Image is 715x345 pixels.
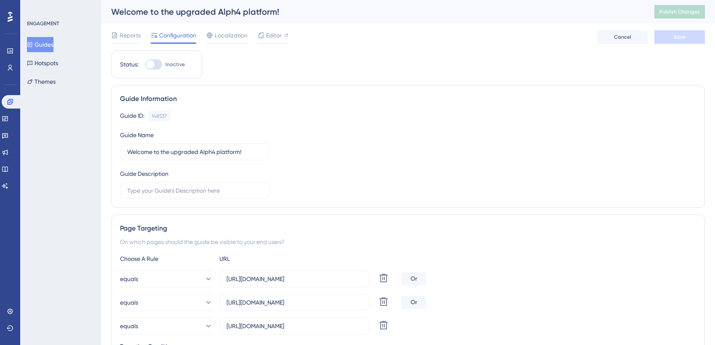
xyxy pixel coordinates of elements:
input: yourwebsite.com/path [227,321,362,331]
div: 148537 [152,113,167,119]
span: Save [674,34,686,40]
span: Publish Changes [659,8,700,15]
div: Guide Name [120,130,154,140]
div: Guide ID: [120,111,144,122]
button: equals [120,318,213,334]
button: Cancel [597,30,648,44]
span: Configuration [159,30,196,40]
button: equals [120,294,213,311]
span: equals [120,321,138,331]
div: Guide Information [120,94,696,104]
span: Cancel [614,34,631,40]
button: equals [120,271,213,287]
button: Themes [27,74,56,89]
input: yourwebsite.com/path [227,298,362,307]
button: Hotspots [27,56,58,71]
input: Type your Guide’s Name here [127,147,263,157]
div: Page Targeting [120,223,696,234]
button: Guides [27,37,53,52]
button: Save [654,30,705,44]
div: Choose A Rule [120,254,213,264]
div: Or [401,296,427,309]
span: equals [120,297,138,308]
span: Localization [215,30,248,40]
div: ENGAGEMENT [27,20,59,27]
span: equals [120,274,138,284]
input: yourwebsite.com/path [227,274,362,284]
div: Welcome to the upgraded Alph4 platform! [111,6,633,18]
button: Publish Changes [654,5,705,19]
span: Reports [120,30,141,40]
span: Editor [266,30,282,40]
div: Or [401,272,427,286]
span: Inactive [165,61,185,68]
div: Status: [120,59,139,69]
input: Type your Guide’s Description here [127,186,263,195]
div: On which pages should the guide be visible to your end users? [120,237,696,247]
div: URL [219,254,312,264]
div: Guide Description [120,169,168,179]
